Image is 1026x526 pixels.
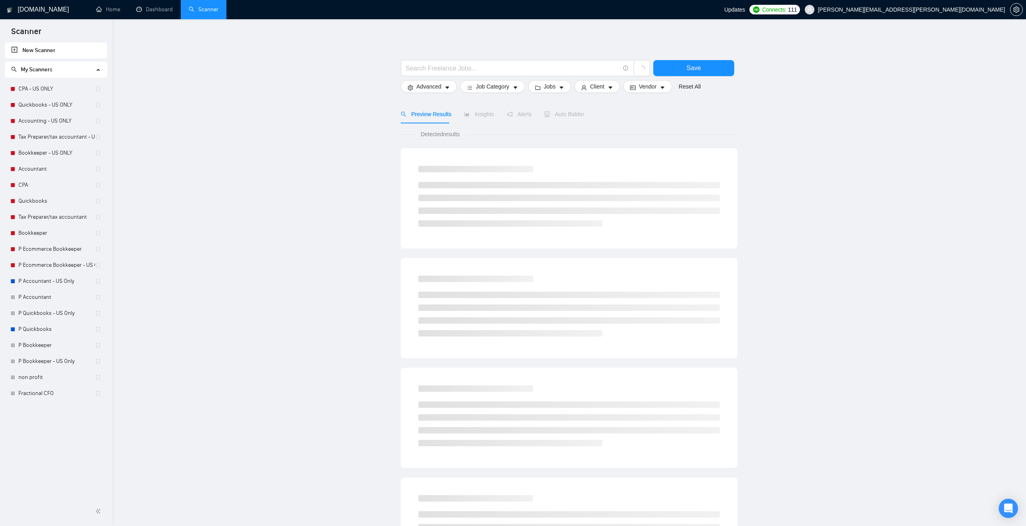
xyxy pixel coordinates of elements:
[401,111,406,117] span: search
[95,310,101,316] span: holder
[401,80,457,93] button: settingAdvancedcaret-down
[5,97,107,113] li: Quickbooks - US ONLY
[623,66,628,71] span: info-circle
[5,225,107,241] li: Bookkeeper
[5,177,107,193] li: CPA
[406,63,620,73] input: Search Freelance Jobs...
[687,63,701,73] span: Save
[653,60,734,76] button: Save
[5,26,48,42] span: Scanner
[762,5,786,14] span: Connects:
[638,66,645,73] span: loading
[5,209,107,225] li: Tax Preparer/tax accountant
[189,6,218,13] a: searchScanner
[18,321,95,337] a: P Quickbooks
[95,342,101,349] span: holder
[5,353,107,369] li: P Bookkeeper - US Only
[95,182,101,188] span: holder
[11,66,53,73] span: My Scanners
[95,118,101,124] span: holder
[95,246,101,252] span: holder
[5,369,107,385] li: non profit
[5,337,107,353] li: P Bookkeeper
[95,166,101,172] span: holder
[18,209,95,225] a: Tax Preparer/tax accountant
[95,134,101,140] span: holder
[5,385,107,401] li: Fractional CFO
[95,507,103,515] span: double-left
[5,321,107,337] li: P Quickbooks
[559,85,564,91] span: caret-down
[507,111,532,117] span: Alerts
[18,97,95,113] a: Quickbooks - US ONLY
[95,326,101,333] span: holder
[5,305,107,321] li: P Quickbooks - US Only
[21,66,53,73] span: My Scanners
[581,85,587,91] span: user
[408,85,413,91] span: setting
[11,67,17,72] span: search
[1010,6,1023,13] a: setting
[5,161,107,177] li: Accountant
[623,80,672,93] button: idcardVendorcaret-down
[513,85,518,91] span: caret-down
[5,145,107,161] li: Bookkeeper - US ONLY
[574,80,620,93] button: userClientcaret-down
[590,82,604,91] span: Client
[95,390,101,397] span: holder
[5,193,107,209] li: Quickbooks
[630,85,636,91] span: idcard
[18,353,95,369] a: P Bookkeeper - US Only
[18,337,95,353] a: P Bookkeeper
[18,225,95,241] a: Bookkeeper
[5,113,107,129] li: Accounting - US ONLY
[5,289,107,305] li: P Accountant
[95,150,101,156] span: holder
[1010,3,1023,16] button: setting
[18,385,95,401] a: Fractional CFO
[95,278,101,284] span: holder
[464,111,470,117] span: area-chart
[544,82,556,91] span: Jobs
[18,289,95,305] a: P Accountant
[416,82,441,91] span: Advanced
[444,85,450,91] span: caret-down
[788,5,797,14] span: 111
[18,129,95,145] a: Tax Preparer/tax accountant - US ONLY
[95,214,101,220] span: holder
[464,111,494,117] span: Insights
[18,305,95,321] a: P Quickbooks - US Only
[467,85,473,91] span: bars
[679,82,701,91] a: Reset All
[18,161,95,177] a: Accountant
[5,273,107,289] li: P Accountant - US Only
[95,374,101,381] span: holder
[415,130,465,139] span: Detected results
[401,111,451,117] span: Preview Results
[5,257,107,273] li: P Ecommerce Bookkeeper - US Only
[544,111,584,117] span: Auto Bidder
[18,193,95,209] a: Quickbooks
[5,241,107,257] li: P Ecommerce Bookkeeper
[724,6,745,13] span: Updates
[753,6,759,13] img: upwork-logo.png
[476,82,509,91] span: Job Category
[95,262,101,268] span: holder
[95,230,101,236] span: holder
[18,369,95,385] a: non profit
[5,129,107,145] li: Tax Preparer/tax accountant - US ONLY
[18,177,95,193] a: CPA
[95,294,101,300] span: holder
[5,42,107,58] li: New Scanner
[507,111,513,117] span: notification
[535,85,541,91] span: folder
[11,42,101,58] a: New Scanner
[18,241,95,257] a: P Ecommerce Bookkeeper
[999,499,1018,518] div: Open Intercom Messenger
[807,7,812,12] span: user
[18,257,95,273] a: P Ecommerce Bookkeeper - US Only
[544,111,550,117] span: robot
[95,358,101,365] span: holder
[18,113,95,129] a: Accounting - US ONLY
